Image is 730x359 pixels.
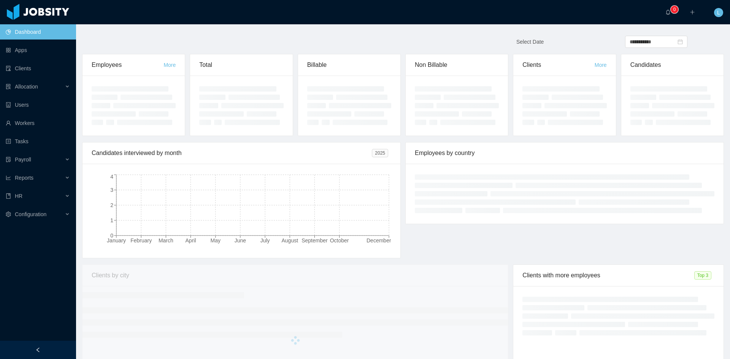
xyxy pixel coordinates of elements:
[690,9,695,15] i: icon: plus
[522,54,594,76] div: Clients
[110,187,113,193] tspan: 3
[6,115,70,131] a: icon: userWorkers
[159,237,173,244] tspan: March
[6,134,70,149] a: icon: profileTasks
[186,237,196,244] tspan: April
[235,237,246,244] tspan: June
[260,237,270,244] tspan: July
[522,265,694,286] div: Clients with more employees
[211,237,221,244] tspan: May
[15,211,46,217] span: Configuration
[199,54,283,76] div: Total
[15,157,31,163] span: Payroll
[630,54,714,76] div: Candidates
[6,24,70,40] a: icon: pie-chartDashboard
[415,142,714,164] div: Employees by country
[367,237,391,244] tspan: December
[15,193,22,199] span: HR
[516,39,544,45] span: Select Date
[717,8,720,17] span: L
[92,54,163,76] div: Employees
[415,54,499,76] div: Non Billable
[130,237,152,244] tspan: February
[281,237,298,244] tspan: August
[110,217,113,223] tspan: 1
[107,237,126,244] tspan: January
[110,232,113,239] tspan: 0
[6,193,11,199] i: icon: book
[671,6,678,13] sup: 0
[110,202,113,208] tspan: 2
[6,61,70,76] a: icon: auditClients
[694,271,711,280] span: Top 3
[163,62,176,68] a: More
[372,149,388,157] span: 2025
[15,175,33,181] span: Reports
[92,142,372,164] div: Candidates interviewed by month
[6,175,11,180] i: icon: line-chart
[307,54,391,76] div: Billable
[15,84,38,90] span: Allocation
[665,9,671,15] i: icon: bell
[6,43,70,58] a: icon: appstoreApps
[6,84,11,89] i: icon: solution
[110,174,113,180] tspan: 4
[678,39,683,44] i: icon: calendar
[302,237,328,244] tspan: September
[6,212,11,217] i: icon: setting
[6,97,70,112] a: icon: robotUsers
[595,62,607,68] a: More
[6,157,11,162] i: icon: file-protect
[330,237,349,244] tspan: October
